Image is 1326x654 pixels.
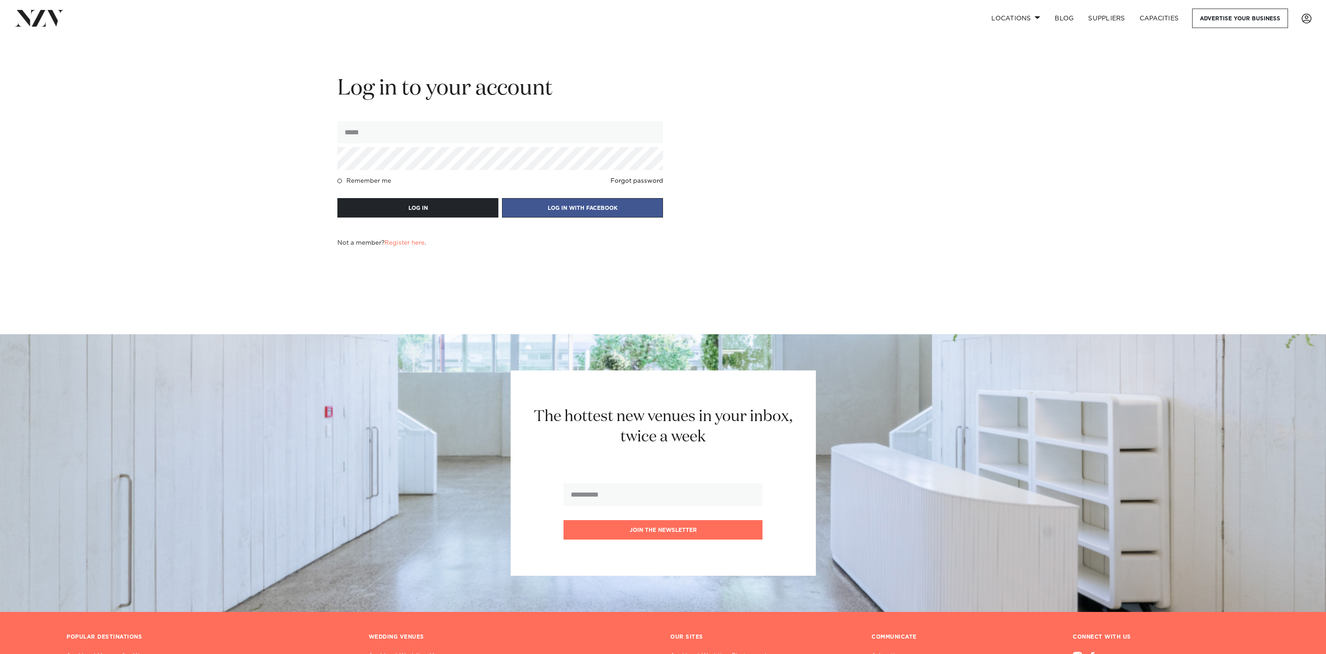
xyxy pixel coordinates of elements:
[1132,9,1186,28] a: Capacities
[1047,9,1081,28] a: BLOG
[502,204,663,212] a: LOG IN WITH FACEBOOK
[337,239,426,246] h4: Not a member? .
[1192,9,1288,28] a: Advertise your business
[670,634,703,641] h3: OUR SITES
[564,520,762,540] button: Join the newsletter
[384,240,425,246] a: Register here
[502,198,663,218] button: LOG IN WITH FACEBOOK
[346,177,391,185] h4: Remember me
[871,634,917,641] h3: COMMUNICATE
[1081,9,1132,28] a: SUPPLIERS
[523,407,804,447] h2: The hottest new venues in your inbox, twice a week
[984,9,1047,28] a: Locations
[66,634,142,641] h3: POPULAR DESTINATIONS
[337,75,663,103] h2: Log in to your account
[369,634,424,641] h3: WEDDING VENUES
[611,177,663,185] a: Forgot password
[1073,634,1260,641] h3: CONNECT WITH US
[337,198,498,218] button: LOG IN
[14,10,64,26] img: nzv-logo.png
